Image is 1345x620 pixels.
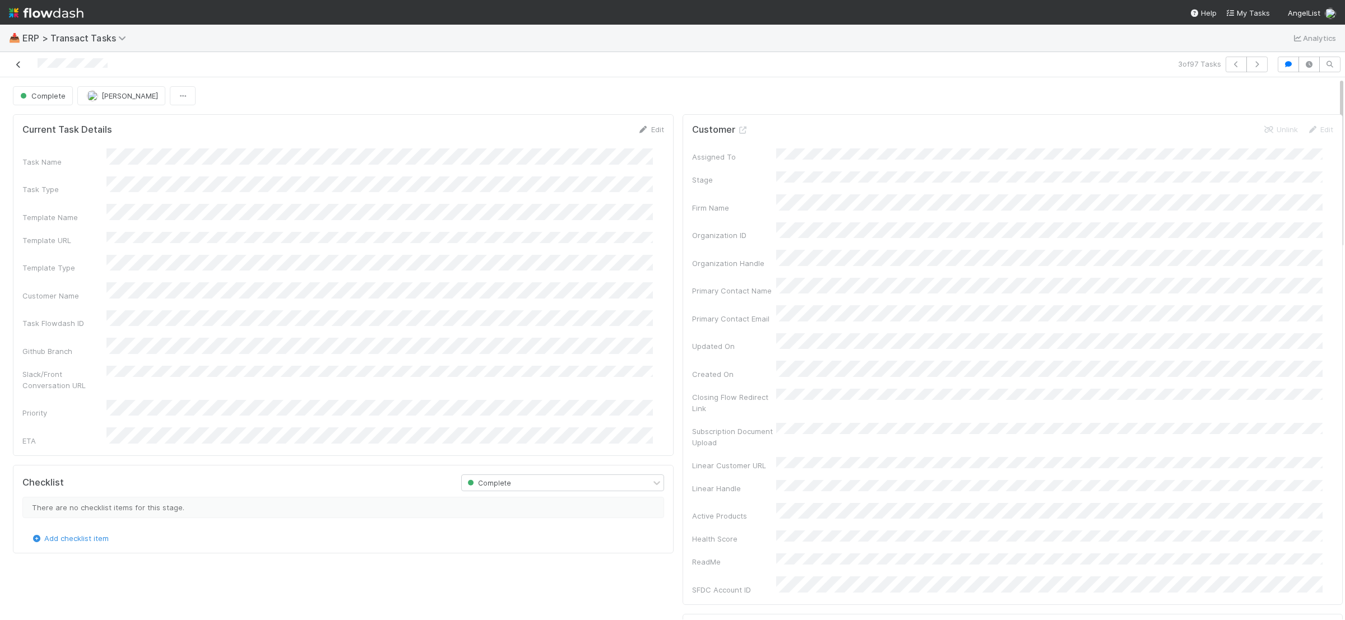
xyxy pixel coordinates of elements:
a: Edit [1307,125,1333,134]
div: Closing Flow Redirect Link [692,391,776,414]
div: ReadMe [692,556,776,567]
div: Template Name [22,212,106,223]
h5: Customer [692,124,749,136]
div: Assigned To [692,151,776,162]
div: There are no checklist items for this stage. [22,497,664,518]
a: Analytics [1292,31,1336,45]
span: ERP > Transact Tasks [22,32,132,44]
a: My Tasks [1226,7,1270,18]
div: ETA [22,435,106,446]
span: 📥 [9,33,20,43]
span: 3 of 97 Tasks [1178,58,1221,69]
div: Customer Name [22,290,106,301]
div: Task Type [22,184,106,195]
div: Help [1190,7,1217,18]
div: Task Flowdash ID [22,318,106,329]
div: SFDC Account ID [692,584,776,595]
div: Task Name [22,156,106,167]
div: Linear Customer URL [692,460,776,471]
div: Organization Handle [692,258,776,269]
h5: Current Task Details [22,124,112,136]
div: Linear Handle [692,483,776,494]
div: Updated On [692,341,776,352]
div: Subscription Document Upload [692,426,776,448]
span: Complete [18,91,66,100]
div: Created On [692,369,776,380]
div: Stage [692,174,776,185]
div: Slack/Front Conversation URL [22,369,106,391]
span: My Tasks [1226,8,1270,17]
div: Template URL [22,235,106,246]
div: Active Products [692,510,776,521]
div: Primary Contact Email [692,313,776,324]
div: Github Branch [22,346,106,357]
span: Complete [465,478,511,487]
div: Primary Contact Name [692,285,776,296]
h5: Checklist [22,477,64,488]
div: Firm Name [692,202,776,213]
div: Organization ID [692,230,776,241]
a: Edit [638,125,664,134]
span: [PERSON_NAME] [101,91,158,100]
span: AngelList [1288,8,1320,17]
div: Template Type [22,262,106,273]
img: avatar_f5fedbe2-3a45-46b0-b9bb-d3935edf1c24.png [1325,8,1336,19]
button: [PERSON_NAME] [77,86,165,105]
button: Complete [13,86,73,105]
img: avatar_f5fedbe2-3a45-46b0-b9bb-d3935edf1c24.png [87,90,98,101]
div: Priority [22,407,106,418]
div: Health Score [692,533,776,544]
img: logo-inverted-e16ddd16eac7371096b0.svg [9,3,84,22]
a: Unlink [1263,125,1298,134]
a: Add checklist item [31,534,109,543]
